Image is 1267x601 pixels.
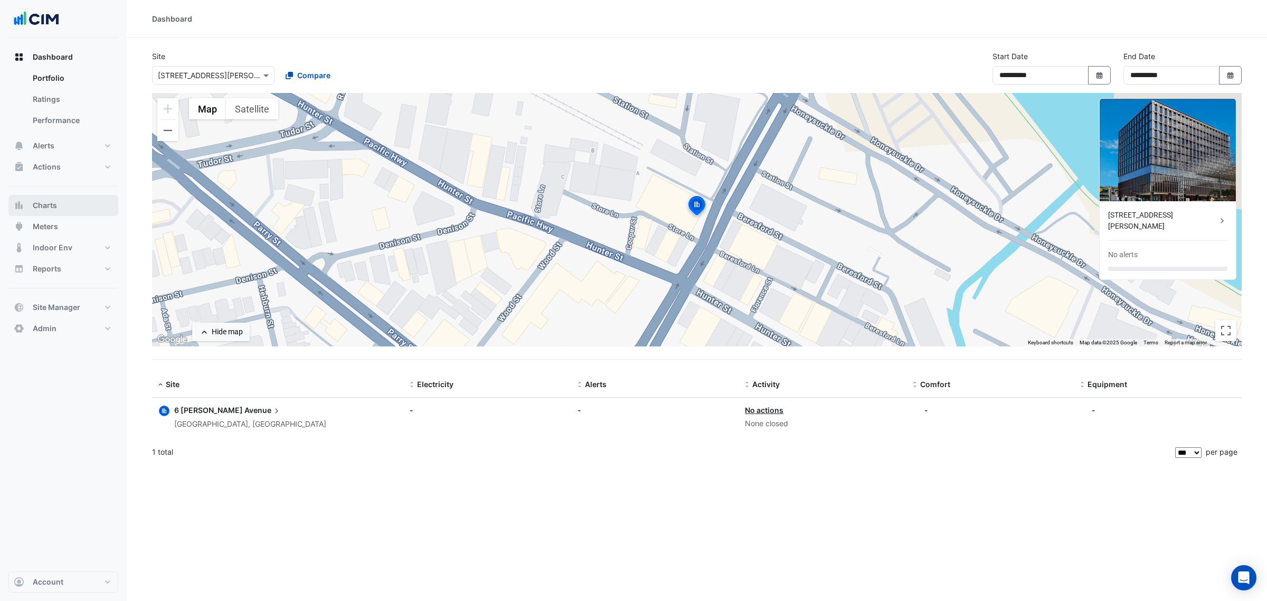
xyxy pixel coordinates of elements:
[33,577,63,587] span: Account
[1108,210,1217,232] div: [STREET_ADDRESS][PERSON_NAME]
[578,405,733,416] div: -
[1123,51,1155,62] label: End Date
[24,68,118,89] a: Portfolio
[1080,340,1137,345] span: Map data ©2025 Google
[8,258,118,279] button: Reports
[1088,380,1127,389] span: Equipment
[279,66,337,84] button: Compare
[1206,447,1237,456] span: per page
[8,571,118,593] button: Account
[8,156,118,177] button: Actions
[924,405,928,416] div: -
[14,242,24,253] app-icon: Indoor Env
[14,52,24,62] app-icon: Dashboard
[244,405,282,416] span: Avenue
[174,406,243,415] span: 6 [PERSON_NAME]
[14,302,24,313] app-icon: Site Manager
[24,89,118,110] a: Ratings
[410,405,565,416] div: -
[8,318,118,339] button: Admin
[33,200,57,211] span: Charts
[8,68,118,135] div: Dashboard
[13,8,60,30] img: Company Logo
[33,264,61,274] span: Reports
[1028,339,1073,346] button: Keyboard shortcuts
[920,380,950,389] span: Comfort
[33,302,80,313] span: Site Manager
[33,323,56,334] span: Admin
[1143,340,1158,345] a: Terms (opens in new tab)
[1165,340,1207,345] a: Report a map error
[14,162,24,172] app-icon: Actions
[1092,405,1095,416] div: -
[297,70,330,81] span: Compare
[14,221,24,232] app-icon: Meters
[14,140,24,151] app-icon: Alerts
[33,140,54,151] span: Alerts
[226,98,278,119] button: Show satellite imagery
[174,418,326,430] div: [GEOGRAPHIC_DATA], [GEOGRAPHIC_DATA]
[752,380,780,389] span: Activity
[212,326,243,337] div: Hide map
[157,98,178,119] button: Zoom in
[152,51,165,62] label: Site
[8,297,118,318] button: Site Manager
[14,200,24,211] app-icon: Charts
[1231,565,1256,590] div: Open Intercom Messenger
[685,194,708,220] img: site-pin-selected.svg
[1215,320,1236,341] button: Toggle fullscreen view
[8,237,118,258] button: Indoor Env
[1100,99,1236,201] img: 6 Stewart Avenue
[14,264,24,274] app-icon: Reports
[417,380,453,389] span: Electricity
[1108,249,1138,260] div: No alerts
[155,333,190,346] a: Open this area in Google Maps (opens a new window)
[152,439,1173,465] div: 1 total
[157,120,178,141] button: Zoom out
[33,162,61,172] span: Actions
[585,380,607,389] span: Alerts
[8,195,118,216] button: Charts
[1095,71,1104,80] fa-icon: Select Date
[33,221,58,232] span: Meters
[152,13,192,24] div: Dashboard
[745,418,900,430] div: None closed
[24,110,118,131] a: Performance
[155,333,190,346] img: Google
[745,406,783,415] a: No actions
[33,242,72,253] span: Indoor Env
[192,323,250,341] button: Hide map
[1226,71,1235,80] fa-icon: Select Date
[166,380,179,389] span: Site
[14,323,24,334] app-icon: Admin
[8,135,118,156] button: Alerts
[992,51,1028,62] label: Start Date
[8,46,118,68] button: Dashboard
[8,216,118,237] button: Meters
[189,98,226,119] button: Show street map
[33,52,73,62] span: Dashboard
